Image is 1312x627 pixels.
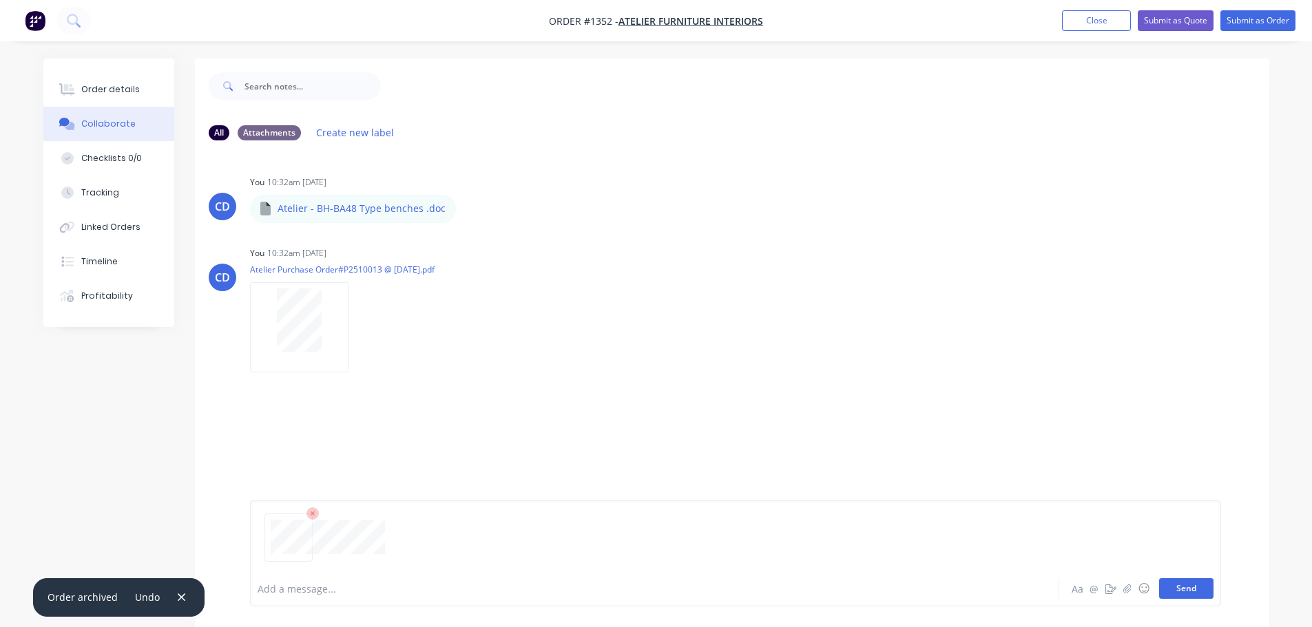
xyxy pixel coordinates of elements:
button: @ [1086,580,1103,597]
div: Profitability [81,290,133,302]
p: Atelier Purchase Order#P2510013 @ [DATE].pdf [250,264,435,275]
div: Attachments [238,125,301,140]
div: Order archived [48,590,118,604]
div: Collaborate [81,118,136,130]
button: Submit as Order [1220,10,1295,31]
div: Checklists 0/0 [81,152,142,164]
button: Timeline [43,244,174,279]
button: Order details [43,72,174,107]
div: 10:32am [DATE] [267,176,326,189]
button: Send [1159,578,1214,599]
button: Checklists 0/0 [43,141,174,176]
div: You [250,247,264,259]
button: Aa [1070,580,1086,597]
div: CD [215,269,230,286]
input: Search notes... [244,72,381,100]
div: CD [215,198,230,215]
button: ☺ [1136,580,1152,597]
div: You [250,176,264,189]
button: Create new label [309,123,402,142]
div: Tracking [81,187,119,199]
div: Order details [81,83,140,96]
img: Factory [25,10,45,31]
span: Order #1352 - [549,14,618,28]
div: Linked Orders [81,221,140,233]
div: 10:32am [DATE] [267,247,326,259]
button: Collaborate [43,107,174,141]
div: Timeline [81,255,118,268]
button: Profitability [43,279,174,313]
button: Undo [128,588,167,606]
div: All [209,125,229,140]
button: Submit as Quote [1138,10,1214,31]
a: Atelier Furniture Interiors [618,14,763,28]
button: Close [1062,10,1131,31]
button: Tracking [43,176,174,210]
button: Linked Orders [43,210,174,244]
p: Atelier - BH-BA48 Type benches .doc [278,202,446,215]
